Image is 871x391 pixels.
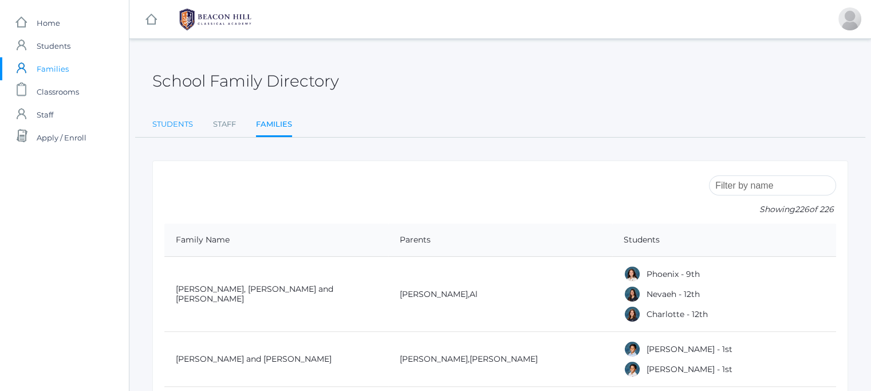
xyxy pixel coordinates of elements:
p: Showing of 226 [709,204,836,216]
div: Nevaeh Abdulla [624,286,641,303]
a: Phoenix - 9th [647,269,700,279]
th: Family Name [164,224,388,257]
a: Staff [213,113,236,136]
a: Al [470,289,478,299]
a: [PERSON_NAME] [400,289,468,299]
a: [PERSON_NAME] - 1st [647,364,732,374]
td: , [388,332,612,387]
a: [PERSON_NAME], [PERSON_NAME] and [PERSON_NAME] [176,284,333,304]
span: Families [37,57,69,80]
a: [PERSON_NAME] - 1st [647,344,732,354]
img: 1_BHCALogos-05.png [172,5,258,34]
a: [PERSON_NAME] and [PERSON_NAME] [176,354,332,364]
div: Phoenix Abdulla [624,265,641,283]
a: Charlotte - 12th [647,309,708,319]
span: Apply / Enroll [37,126,86,149]
a: [PERSON_NAME] [400,354,468,364]
span: 226 [795,204,809,214]
div: Kate Gregg [838,7,861,30]
input: Filter by name [709,175,836,196]
span: Students [37,34,70,57]
div: Dominic Abrea [624,341,641,358]
th: Parents [388,224,612,257]
a: [PERSON_NAME] [470,354,538,364]
a: Nevaeh - 12th [647,289,700,299]
td: , [388,257,612,332]
a: Families [256,113,292,138]
span: Home [37,11,60,34]
h2: School Family Directory [152,72,339,90]
div: Grayson Abrea [624,361,641,378]
th: Students [612,224,836,257]
span: Staff [37,103,53,126]
a: Students [152,113,193,136]
div: Charlotte Abdulla [624,306,641,323]
span: Classrooms [37,80,79,103]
